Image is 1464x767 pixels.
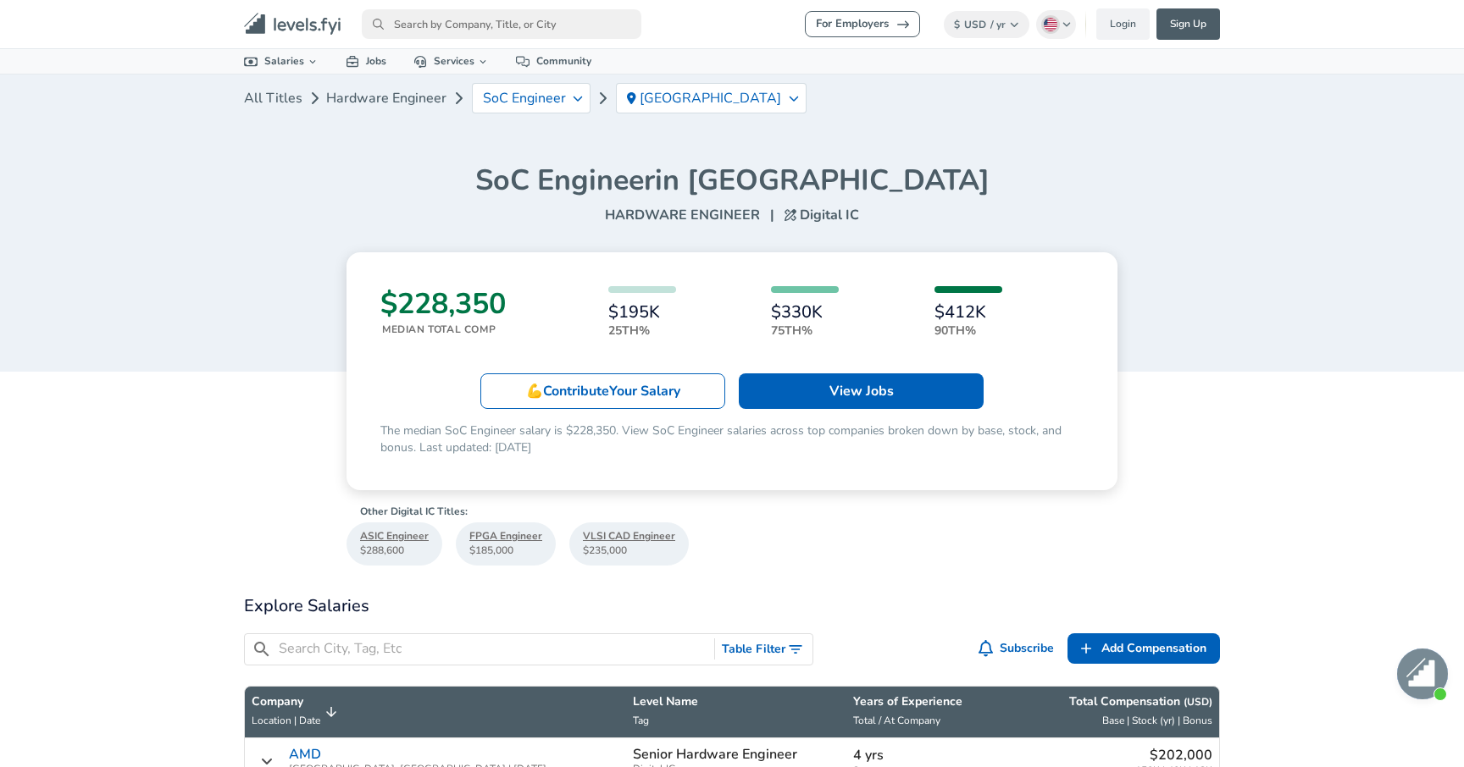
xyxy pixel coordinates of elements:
h3: $228,350 [380,286,506,322]
p: Digital IC [796,205,859,225]
span: FPGA Engineer [469,529,542,544]
a: Login [1096,8,1150,40]
p: | [760,205,785,225]
span: Add Compensation [1101,638,1206,659]
span: ASIC Engineer [360,529,429,544]
a: 💪ContributeYour Salary [480,373,725,409]
span: Location | Date [252,714,320,727]
input: Search City, Tag, Etc [279,638,707,659]
span: $235,000 [583,544,675,558]
p: $202,000 [1135,745,1212,765]
a: AMD [289,747,321,762]
p: 25th% [608,322,676,339]
button: Toggle Search Filters [715,634,812,665]
p: Total Compensation [1069,693,1212,710]
span: Tag [633,714,649,727]
img: English (US) [1044,18,1057,31]
a: Services [400,49,502,74]
a: Salaries [230,49,332,74]
a: For Employers [805,11,920,37]
p: 90th% [934,322,1002,339]
a: Hardware Engineer [326,81,446,115]
input: Search by Company, Title, or City [362,9,641,39]
p: Company [252,693,320,710]
h6: $195K [608,303,676,322]
p: SoC Engineer [483,91,566,106]
span: Total / At Company [853,714,940,727]
h2: Explore Salaries [244,593,1220,620]
nav: primary [224,7,1240,41]
a: View Jobs [739,373,984,409]
a: VLSI CAD Engineer$235,000 [569,522,689,565]
a: Community [502,49,605,74]
h1: SoC Engineer in [GEOGRAPHIC_DATA] [244,163,1220,198]
span: Total Compensation (USD) Base | Stock (yr) | Bonus [1005,693,1212,731]
button: $USD/ yr [944,11,1029,38]
h6: $412K [934,303,1002,322]
p: View Jobs [829,381,894,401]
a: Sign Up [1156,8,1220,40]
span: CompanyLocation | Date [252,693,342,731]
a: All Titles [244,81,302,115]
a: ASIC Engineer$288,600 [347,522,442,565]
p: The median SoC Engineer salary is $228,350. View SoC Engineer salaries across top companies broke... [380,422,1084,456]
span: Your Salary [609,382,680,400]
p: Median Total Comp [382,322,506,337]
a: Add Compensation [1067,633,1220,665]
p: Other Digital IC Titles : [360,504,1090,519]
span: Base | Stock (yr) | Bonus [1102,714,1212,727]
span: $288,600 [360,544,429,558]
p: Hardware Engineer [605,205,760,225]
p: 4 yrs [853,745,991,765]
h6: $330K [771,303,839,322]
button: Subscribe [975,633,1062,665]
a: FPGA Engineer$185,000 [456,522,556,565]
a: Jobs [332,49,400,74]
p: Level Name [633,693,840,710]
p: Senior Hardware Engineer [633,747,797,762]
div: Open chat [1397,648,1448,699]
span: $ [954,18,960,31]
span: VLSI CAD Engineer [583,529,675,544]
button: (USD) [1184,695,1212,709]
p: Years of Experience [853,693,991,710]
span: $185,000 [469,544,542,558]
p: 75th% [771,322,839,339]
p: 💪 Contribute [526,381,680,401]
p: [GEOGRAPHIC_DATA] [640,91,783,106]
span: / yr [990,18,1006,31]
span: USD [964,18,986,31]
button: English (US) [1036,10,1077,39]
